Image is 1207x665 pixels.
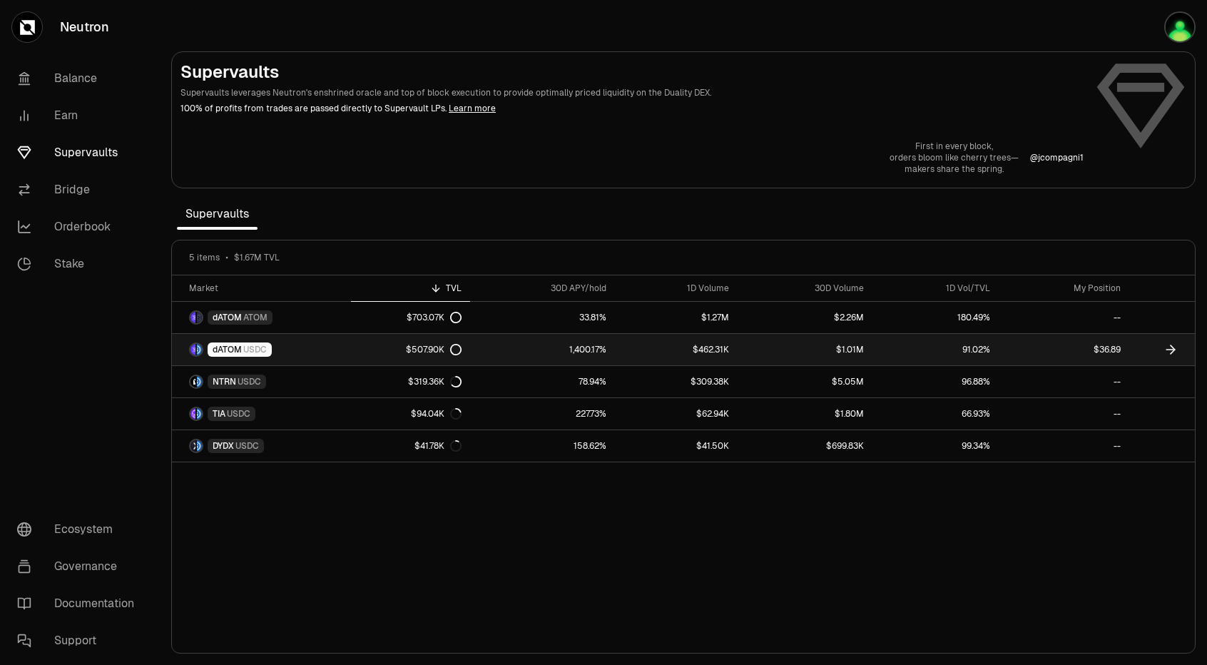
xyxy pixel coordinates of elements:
[172,366,351,397] a: NTRN LogoUSDC LogoNTRNUSDC
[406,344,462,355] div: $507.90K
[6,585,154,622] a: Documentation
[190,408,195,420] img: TIA Logo
[351,430,470,462] a: $41.78K
[351,366,470,397] a: $319.36K
[6,134,154,171] a: Supervaults
[6,245,154,283] a: Stake
[177,200,258,228] span: Supervaults
[470,366,615,397] a: 78.94%
[351,302,470,333] a: $703.07K
[189,252,220,263] span: 5 items
[479,283,606,294] div: 30D APY/hold
[414,440,462,452] div: $41.78K
[999,334,1130,365] a: $36.89
[470,334,615,365] a: 1,400.17%
[213,344,242,355] span: dATOM
[738,398,872,430] a: $1.80M
[172,398,351,430] a: TIA LogoUSDC LogoTIAUSDC
[881,283,990,294] div: 1D Vol/TVL
[6,60,154,97] a: Balance
[615,366,738,397] a: $309.38K
[872,430,999,462] a: 99.34%
[6,97,154,134] a: Earn
[180,61,1084,83] h2: Supervaults
[351,398,470,430] a: $94.04K
[234,252,280,263] span: $1.67M TVL
[872,334,999,365] a: 91.02%
[6,171,154,208] a: Bridge
[197,408,202,420] img: USDC Logo
[411,408,462,420] div: $94.04K
[172,302,351,333] a: dATOM LogoATOM LogodATOMATOM
[615,334,738,365] a: $462.31K
[890,141,1019,152] p: First in every block,
[890,152,1019,163] p: orders bloom like cherry trees—
[190,344,195,355] img: dATOM Logo
[6,548,154,585] a: Governance
[190,376,195,387] img: NTRN Logo
[189,283,342,294] div: Market
[6,208,154,245] a: Orderbook
[999,430,1130,462] a: --
[407,312,462,323] div: $703.07K
[243,312,268,323] span: ATOM
[180,86,1084,99] p: Supervaults leverages Neutron's enshrined oracle and top of block execution to provide optimally ...
[6,511,154,548] a: Ecosystem
[197,344,202,355] img: USDC Logo
[213,408,225,420] span: TIA
[180,102,1084,115] p: 100% of profits from trades are passed directly to Supervault LPs.
[190,312,195,323] img: dATOM Logo
[872,366,999,397] a: 96.88%
[408,376,462,387] div: $319.36K
[890,141,1019,175] a: First in every block,orders bloom like cherry trees—makers share the spring.
[999,398,1130,430] a: --
[213,312,242,323] span: dATOM
[623,283,729,294] div: 1D Volume
[238,376,261,387] span: USDC
[172,334,351,365] a: dATOM LogoUSDC LogodATOMUSDC
[615,302,738,333] a: $1.27M
[999,302,1130,333] a: --
[470,302,615,333] a: 33.81%
[738,430,872,462] a: $699.83K
[449,103,496,114] a: Learn more
[738,302,872,333] a: $2.26M
[351,334,470,365] a: $507.90K
[213,440,234,452] span: DYDX
[197,312,202,323] img: ATOM Logo
[172,430,351,462] a: DYDX LogoUSDC LogoDYDXUSDC
[213,376,236,387] span: NTRN
[615,430,738,462] a: $41.50K
[1030,152,1084,163] a: @jcompagni1
[470,398,615,430] a: 227.73%
[197,440,202,452] img: USDC Logo
[890,163,1019,175] p: makers share the spring.
[999,366,1130,397] a: --
[470,430,615,462] a: 158.62%
[738,366,872,397] a: $5.05M
[746,283,863,294] div: 30D Volume
[738,334,872,365] a: $1.01M
[197,376,202,387] img: USDC Logo
[235,440,259,452] span: USDC
[872,302,999,333] a: 180.49%
[1030,152,1084,163] p: @ jcompagni1
[872,398,999,430] a: 66.93%
[1007,283,1121,294] div: My Position
[243,344,267,355] span: USDC
[227,408,250,420] span: USDC
[6,622,154,659] a: Support
[1164,11,1196,43] img: qs
[360,283,462,294] div: TVL
[615,398,738,430] a: $62.94K
[190,440,195,452] img: DYDX Logo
